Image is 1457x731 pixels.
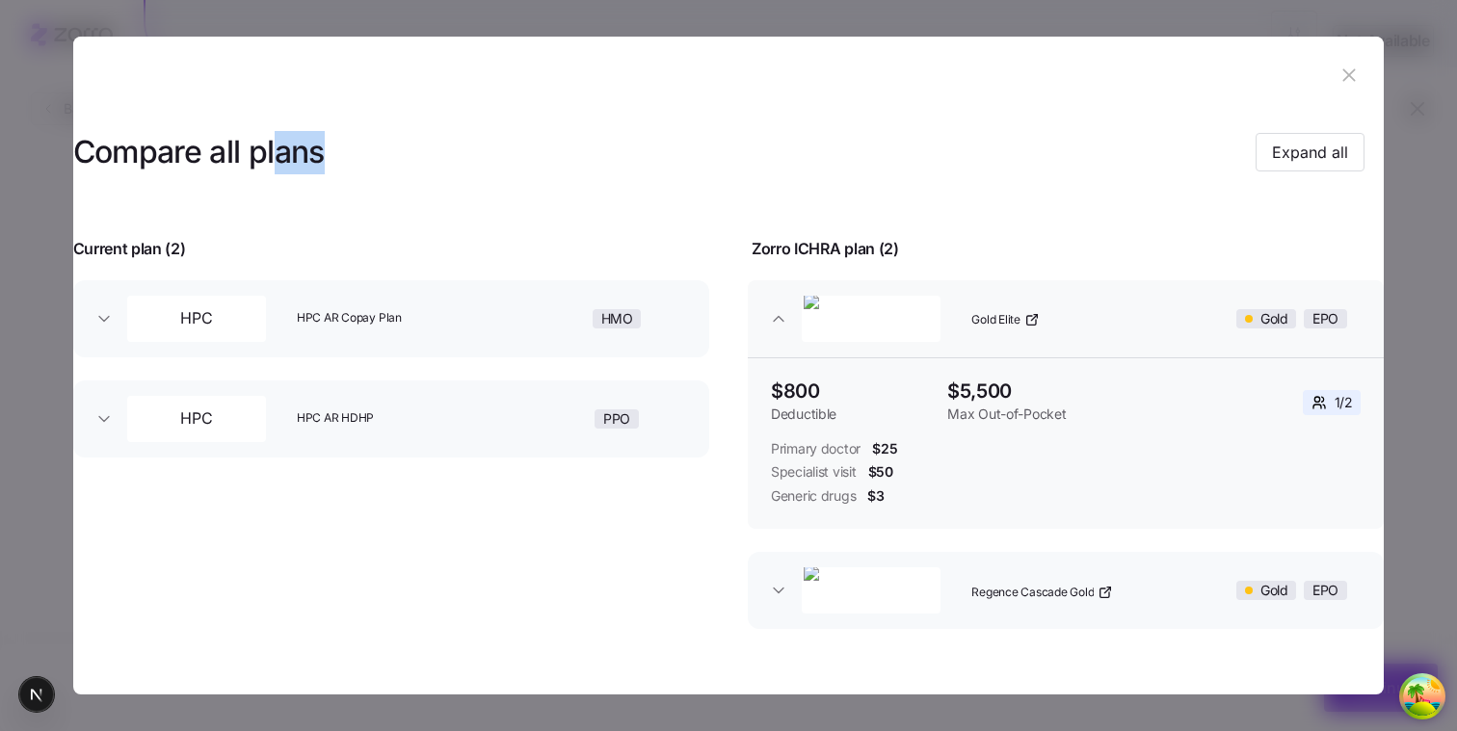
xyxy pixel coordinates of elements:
span: Zorro ICHRA plan ( 2 ) [752,237,899,261]
img: Oscar [804,294,939,344]
span: $5,500 [947,381,1184,401]
span: HMO [601,310,633,327]
span: $50 [868,462,893,482]
span: Primary doctor [771,439,861,458]
span: $3 [867,486,884,506]
span: HPC [180,306,213,330]
span: Expand all [1272,141,1348,164]
span: EPO [1312,582,1338,599]
a: Regence Cascade Gold [971,585,1113,601]
div: OscarGold EliteGoldEPO [748,357,1384,529]
span: Specialist visit [771,462,857,482]
span: Current plan ( 2 ) [73,237,186,261]
span: Gold [1260,310,1287,327]
a: Gold Elite [971,312,1040,328]
button: HPCHPC AR HDHPPPO [73,380,709,457]
span: EPO [1312,310,1338,327]
span: Gold [1260,582,1287,599]
span: Regence Cascade Gold [971,585,1094,601]
span: 1 / 2 [1335,393,1353,412]
span: Generic drugs [771,486,856,506]
h3: Compare all plans [73,131,325,174]
span: Max Out-of-Pocket [947,405,1184,424]
span: Gold Elite [971,312,1020,328]
button: Expand all [1256,133,1364,171]
button: HPCHPC AR Copay PlanHMO [73,280,709,357]
button: OscarGold EliteGoldEPO [748,280,1384,357]
img: Regence BlueShield [804,565,939,615]
span: Deductible [771,405,932,424]
span: $800 [771,381,932,401]
span: PPO [603,410,630,428]
button: Open Tanstack query devtools [1403,677,1442,716]
span: $25 [872,439,897,458]
span: HPC AR Copay Plan [297,310,524,326]
span: HPC [180,406,213,431]
button: Regence BlueShieldRegence Cascade GoldGoldEPO [748,552,1384,629]
span: HPC AR HDHP [297,410,524,427]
